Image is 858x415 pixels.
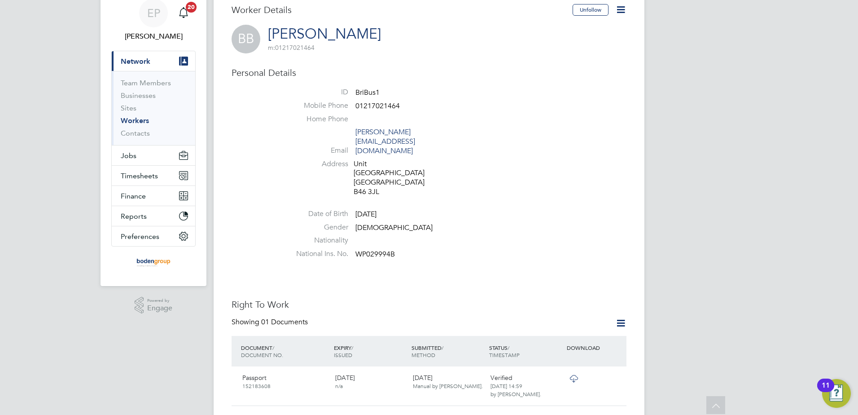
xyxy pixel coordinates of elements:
[490,382,522,389] span: [DATE] 14:59
[112,71,195,145] div: Network
[112,166,195,185] button: Timesheets
[121,172,158,180] span: Timesheets
[232,4,573,16] h3: Worker Details
[285,249,348,259] label: National Ins. No.
[354,159,439,197] div: Unit [GEOGRAPHIC_DATA] [GEOGRAPHIC_DATA] B46 3JL
[241,351,283,358] span: DOCUMENT NO.
[112,186,195,206] button: Finance
[134,256,174,270] img: boden-group-logo-retina.png
[232,67,626,79] h3: Personal Details
[239,370,332,393] div: Passport
[147,7,160,19] span: EP
[112,146,195,165] button: Jobs
[112,206,195,226] button: Reports
[409,370,487,393] div: [DATE]
[285,223,348,232] label: Gender
[121,192,146,200] span: Finance
[355,210,376,219] span: [DATE]
[355,250,395,259] span: WP029994B
[285,88,348,97] label: ID
[272,344,274,351] span: /
[232,25,260,53] span: BB
[232,318,310,327] div: Showing
[121,232,159,241] span: Preferences
[121,57,150,66] span: Network
[442,344,443,351] span: /
[135,297,173,314] a: Powered byEngage
[285,236,348,245] label: Nationality
[355,102,400,110] span: 01217021464
[351,344,353,351] span: /
[490,374,512,382] span: Verified
[487,340,565,363] div: STATUS
[565,340,626,356] div: DOWNLOAD
[355,88,380,97] span: BriBus1
[409,340,487,363] div: SUBMITTED
[285,209,348,219] label: Date of Birth
[112,51,195,71] button: Network
[285,159,348,169] label: Address
[335,382,343,389] span: n/a
[121,151,136,160] span: Jobs
[822,385,830,397] div: 11
[268,44,275,52] span: m:
[147,305,172,312] span: Engage
[285,115,348,124] label: Home Phone
[121,91,156,100] a: Businesses
[121,104,136,112] a: Sites
[112,226,195,246] button: Preferences
[239,340,332,363] div: DOCUMENT
[147,297,172,305] span: Powered by
[413,382,483,389] span: Manual by [PERSON_NAME].
[355,223,433,232] span: [DEMOGRAPHIC_DATA]
[121,212,147,221] span: Reports
[573,4,608,16] button: Unfollow
[285,146,348,155] label: Email
[489,351,520,358] span: TIMESTAMP
[261,318,308,327] span: 01 Documents
[268,44,315,52] span: 01217021464
[121,79,171,87] a: Team Members
[242,382,271,389] span: 152183608
[232,299,626,310] h3: Right To Work
[411,351,435,358] span: METHOD
[490,390,541,397] span: by [PERSON_NAME].
[186,2,197,13] span: 20
[268,25,381,43] a: [PERSON_NAME]
[121,129,150,137] a: Contacts
[121,116,149,125] a: Workers
[508,344,509,351] span: /
[332,340,409,363] div: EXPIRY
[111,256,196,270] a: Go to home page
[111,31,196,42] span: Eleanor Porter
[822,379,851,408] button: Open Resource Center, 11 new notifications
[285,101,348,110] label: Mobile Phone
[332,370,409,393] div: [DATE]
[355,128,415,155] a: [PERSON_NAME][EMAIL_ADDRESS][DOMAIN_NAME]
[334,351,352,358] span: ISSUED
